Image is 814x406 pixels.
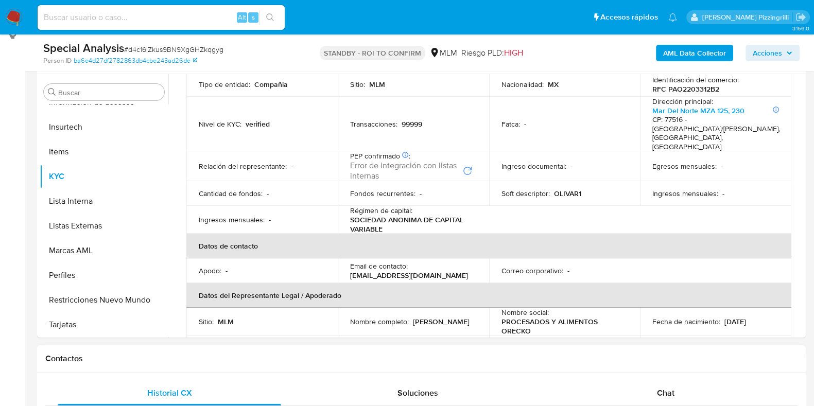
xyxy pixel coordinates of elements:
[350,271,468,280] p: [EMAIL_ADDRESS][DOMAIN_NAME]
[238,12,246,22] span: Alt
[570,162,573,171] p: -
[668,13,677,22] a: Notificaciones
[420,189,422,198] p: -
[746,45,800,61] button: Acciones
[252,12,255,22] span: s
[501,119,520,129] p: Fatca :
[48,88,56,96] button: Buscar
[350,215,473,234] p: SOCIEDAD ANONIMA DE CAPITAL VARIABLE
[269,215,271,224] p: -
[652,97,713,106] p: Dirección principal :
[40,164,168,189] button: KYC
[199,80,250,89] p: Tipo de entidad :
[702,12,792,22] p: federico.pizzingrilli@mercadolibre.com
[45,354,798,364] h1: Contactos
[40,288,168,312] button: Restricciones Nuevo Mundo
[40,312,168,337] button: Tarjetas
[652,105,744,116] a: Mar Del Norte MZA 125, 230
[246,119,270,129] p: verified
[186,234,791,258] th: Datos de contacto
[350,189,415,198] p: Fondos recurrentes :
[38,11,285,24] input: Buscar usuario o caso...
[254,80,288,89] p: Compañia
[397,387,438,399] span: Soluciones
[199,215,265,224] p: Ingresos mensuales :
[40,238,168,263] button: Marcas AML
[199,266,221,275] p: Apodo :
[429,47,457,59] div: MLM
[226,266,228,275] p: -
[753,45,782,61] span: Acciones
[501,162,566,171] p: Ingreso documental :
[663,45,726,61] b: AML Data Collector
[350,119,397,129] p: Transacciones :
[461,47,523,59] span: Riesgo PLD:
[186,283,791,308] th: Datos del Representante Legal / Apoderado
[501,189,550,198] p: Soft descriptor :
[567,266,569,275] p: -
[501,266,563,275] p: Correo corporativo :
[259,10,281,25] button: search-icon
[199,119,241,129] p: Nivel de KYC :
[721,162,723,171] p: -
[652,75,739,84] p: Identificación del comercio :
[722,189,724,198] p: -
[652,317,720,326] p: Fecha de nacimiento :
[350,317,409,326] p: Nombre completo :
[74,56,197,65] a: ba6e4d27df2782863db4cbe243ad26de
[524,119,526,129] p: -
[504,47,523,59] span: HIGH
[267,189,269,198] p: -
[501,80,544,89] p: Nacionalidad :
[369,80,385,89] p: MLM
[350,261,408,271] p: Email de contacto :
[350,206,412,215] p: Régimen de capital :
[656,45,733,61] button: AML Data Collector
[147,387,192,399] span: Historial CX
[40,263,168,288] button: Perfiles
[58,88,160,97] input: Buscar
[124,44,223,55] span: # d4c16iZkus9BN9XgGHZkqgyg
[652,84,719,94] p: RFC PAO2203312B2
[652,189,718,198] p: Ingresos mensuales :
[43,56,72,65] b: Person ID
[43,40,124,56] b: Special Analysis
[413,317,470,326] p: [PERSON_NAME]
[320,46,425,60] p: STANDBY - ROI TO CONFIRM
[40,214,168,238] button: Listas Externas
[462,166,473,176] button: Reintentar
[600,12,658,23] span: Accesos rápidos
[554,189,581,198] p: OLIVAR1
[350,80,365,89] p: Sitio :
[199,189,263,198] p: Cantidad de fondos :
[199,317,214,326] p: Sitio :
[501,308,549,317] p: Nombre social :
[40,189,168,214] button: Lista Interna
[350,151,410,161] p: PEP confirmado :
[402,119,422,129] p: 99999
[199,336,231,345] p: Dirección :
[724,317,746,326] p: [DATE]
[291,162,293,171] p: -
[657,387,674,399] span: Chat
[350,161,460,181] span: Error de integración con listas internas
[548,80,559,89] p: MX
[40,115,168,139] button: Insurtech
[652,162,717,171] p: Egresos mensuales :
[199,162,287,171] p: Relación del representante :
[218,317,234,326] p: MLM
[40,139,168,164] button: Items
[652,115,780,151] h4: CP: 77516 - [GEOGRAPHIC_DATA]/[PERSON_NAME], [GEOGRAPHIC_DATA], [GEOGRAPHIC_DATA]
[501,317,624,336] p: PROCESADOS Y ALIMENTOS ORECKO
[795,12,806,23] a: Salir
[792,24,809,32] span: 3.156.0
